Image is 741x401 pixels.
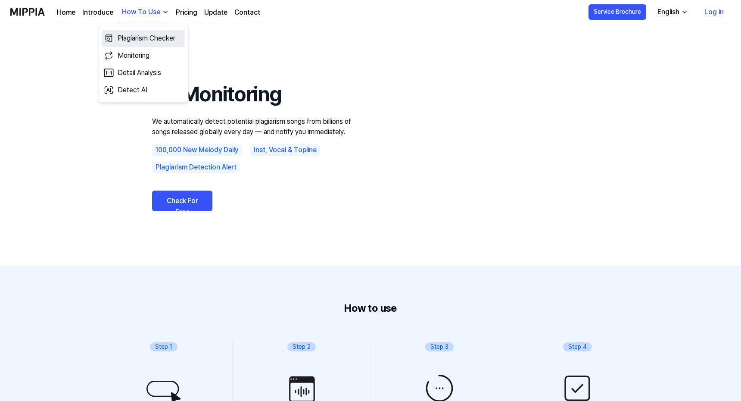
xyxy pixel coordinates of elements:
div: Step 2 [287,342,316,351]
p: We automatically detect potential plagiarism songs from billions of songs released globally every... [152,116,359,137]
button: How To Use [120,0,169,24]
h1: Monitoring [152,78,359,110]
button: Service Brochure [588,4,646,20]
a: Detail Analysis [102,64,185,81]
div: Inst, Vocal & Topline [250,144,320,156]
div: Step 4 [563,342,592,351]
div: Plagiarism Detection Alert [152,161,240,173]
a: Home [57,7,75,18]
a: Check For Free [152,191,212,211]
a: Pricing [176,7,197,18]
a: Contact [234,7,260,18]
button: English [651,3,693,21]
a: Introduce [82,7,113,18]
img: down [162,9,169,16]
div: How to use [60,300,681,316]
a: Detect AI [102,81,185,99]
a: Plagiarism Checker [102,30,185,47]
div: Step 1 [150,342,177,351]
div: 100,000 New Melody Daily [152,144,242,156]
div: Step 3 [425,342,454,351]
a: Update [204,7,227,18]
div: English [656,7,681,17]
a: Monitoring [102,47,185,64]
div: How To Use [120,7,162,17]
